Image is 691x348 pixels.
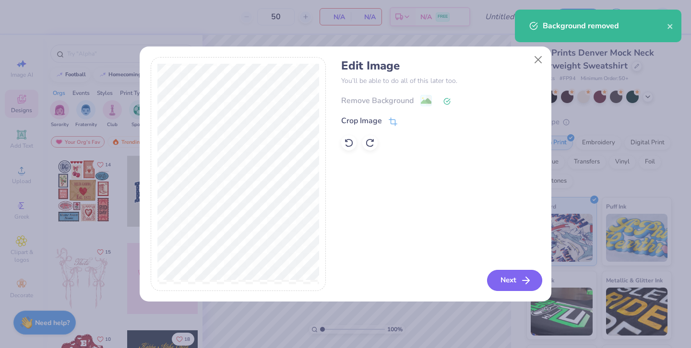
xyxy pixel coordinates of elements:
[529,50,548,69] button: Close
[341,76,540,86] p: You’ll be able to do all of this later too.
[341,59,540,73] h4: Edit Image
[487,270,542,291] button: Next
[341,115,382,127] div: Crop Image
[543,20,667,32] div: Background removed
[667,20,674,32] button: close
